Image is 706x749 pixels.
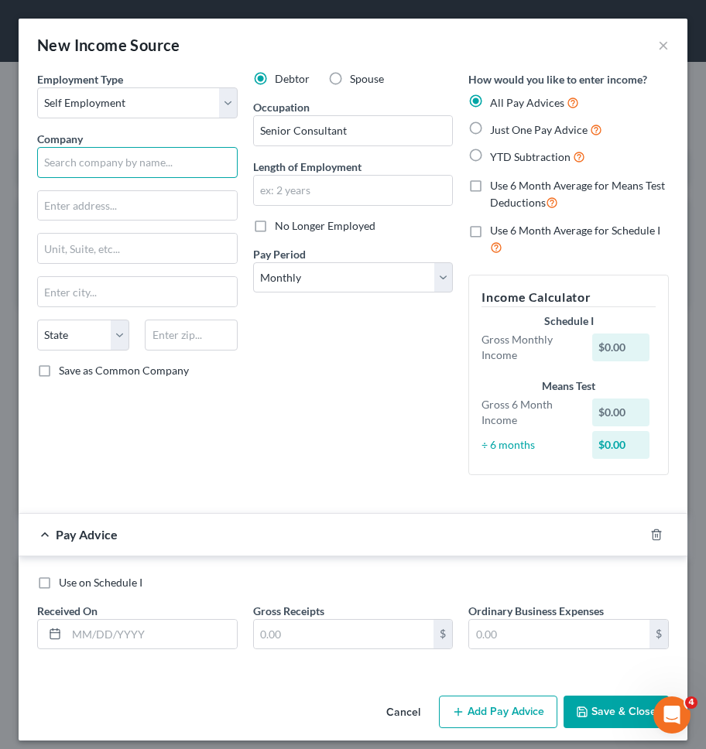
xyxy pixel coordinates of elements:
[434,620,452,649] div: $
[482,378,656,394] div: Means Test
[253,248,306,261] span: Pay Period
[685,696,697,709] span: 4
[482,288,656,307] h5: Income Calculator
[254,176,453,205] input: ex: 2 years
[37,73,123,86] span: Employment Type
[253,99,310,115] label: Occupation
[37,132,83,145] span: Company
[490,123,588,136] span: Just One Pay Advice
[490,96,564,109] span: All Pay Advices
[56,527,118,542] span: Pay Advice
[38,277,237,306] input: Enter city...
[564,696,669,728] button: Save & Close
[374,697,433,728] button: Cancel
[38,234,237,263] input: Unit, Suite, etc...
[145,320,237,351] input: Enter zip...
[490,150,571,163] span: YTD Subtraction
[37,604,98,617] span: Received On
[59,364,189,377] span: Save as Common Company
[468,603,604,619] label: Ordinary Business Expenses
[254,620,434,649] input: 0.00
[350,72,384,85] span: Spouse
[439,696,557,728] button: Add Pay Advice
[253,603,324,619] label: Gross Receipts
[482,313,656,329] div: Schedule I
[254,116,453,145] input: --
[38,191,237,221] input: Enter address...
[469,620,649,649] input: 0.00
[275,72,310,85] span: Debtor
[37,34,180,56] div: New Income Source
[592,333,649,361] div: $0.00
[275,219,375,232] span: No Longer Employed
[649,620,668,649] div: $
[592,431,649,459] div: $0.00
[59,576,142,589] span: Use on Schedule I
[474,397,584,428] div: Gross 6 Month Income
[592,398,649,426] div: $0.00
[658,36,669,54] button: ×
[474,332,584,363] div: Gross Monthly Income
[653,696,691,734] iframe: Intercom live chat
[67,620,237,649] input: MM/DD/YYYY
[468,71,647,87] label: How would you like to enter income?
[474,437,584,453] div: ÷ 6 months
[37,147,238,178] input: Search company by name...
[490,179,665,209] span: Use 6 Month Average for Means Test Deductions
[253,159,362,175] label: Length of Employment
[490,224,660,237] span: Use 6 Month Average for Schedule I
